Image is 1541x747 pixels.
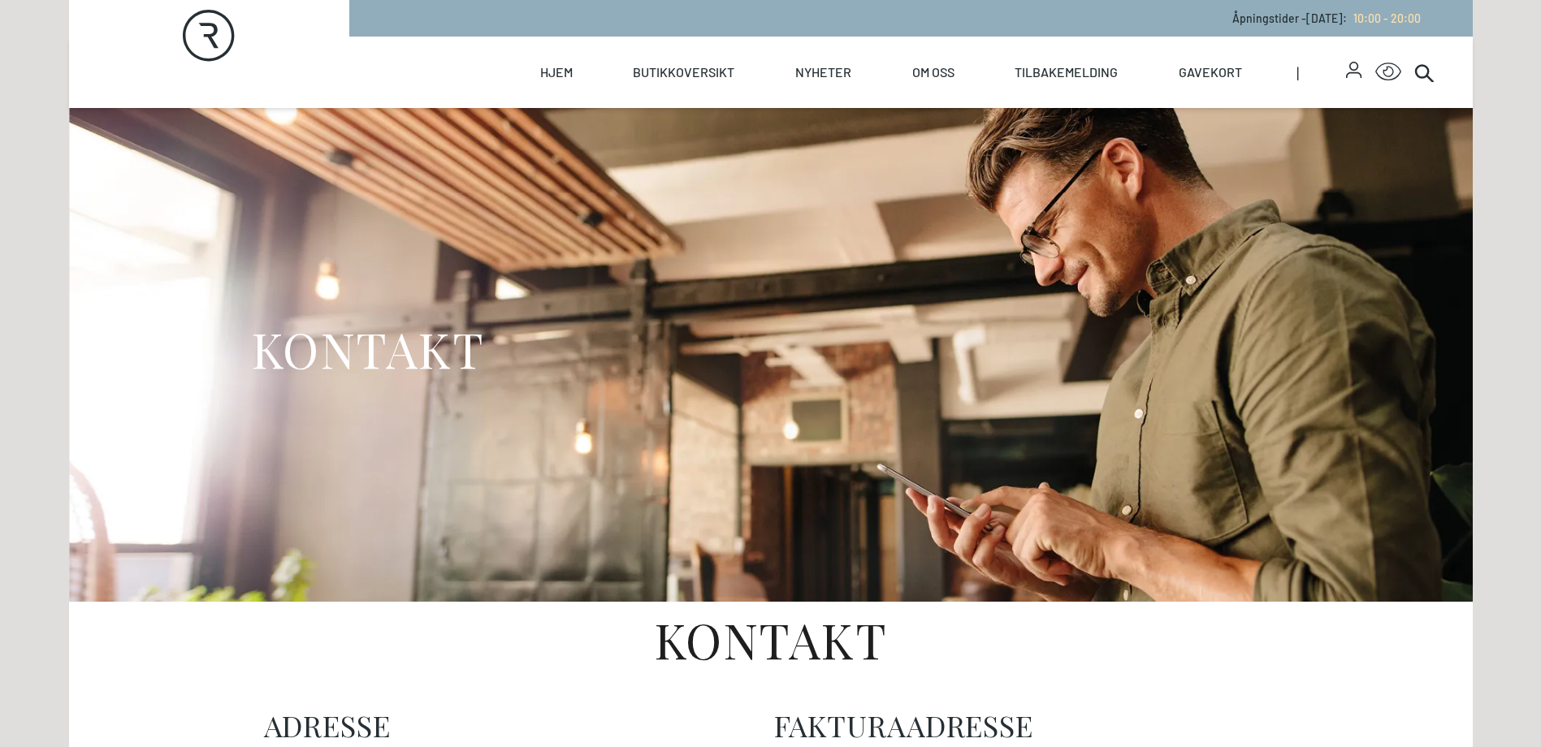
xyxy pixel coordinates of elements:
[1347,11,1421,25] a: 10:00 - 20:00
[540,37,573,108] a: Hjem
[69,602,1473,663] h1: Kontakt
[774,709,1278,741] h2: Fakturaadresse
[633,37,734,108] a: Butikkoversikt
[795,37,851,108] a: Nyheter
[1179,37,1242,108] a: Gavekort
[1232,10,1421,27] p: Åpningstider - [DATE] :
[1015,37,1118,108] a: Tilbakemelding
[912,37,954,108] a: Om oss
[1375,59,1401,85] button: Open Accessibility Menu
[251,318,485,379] h1: KONTAKT
[1296,37,1347,108] span: |
[264,709,768,741] h2: Adresse
[1353,11,1421,25] span: 10:00 - 20:00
